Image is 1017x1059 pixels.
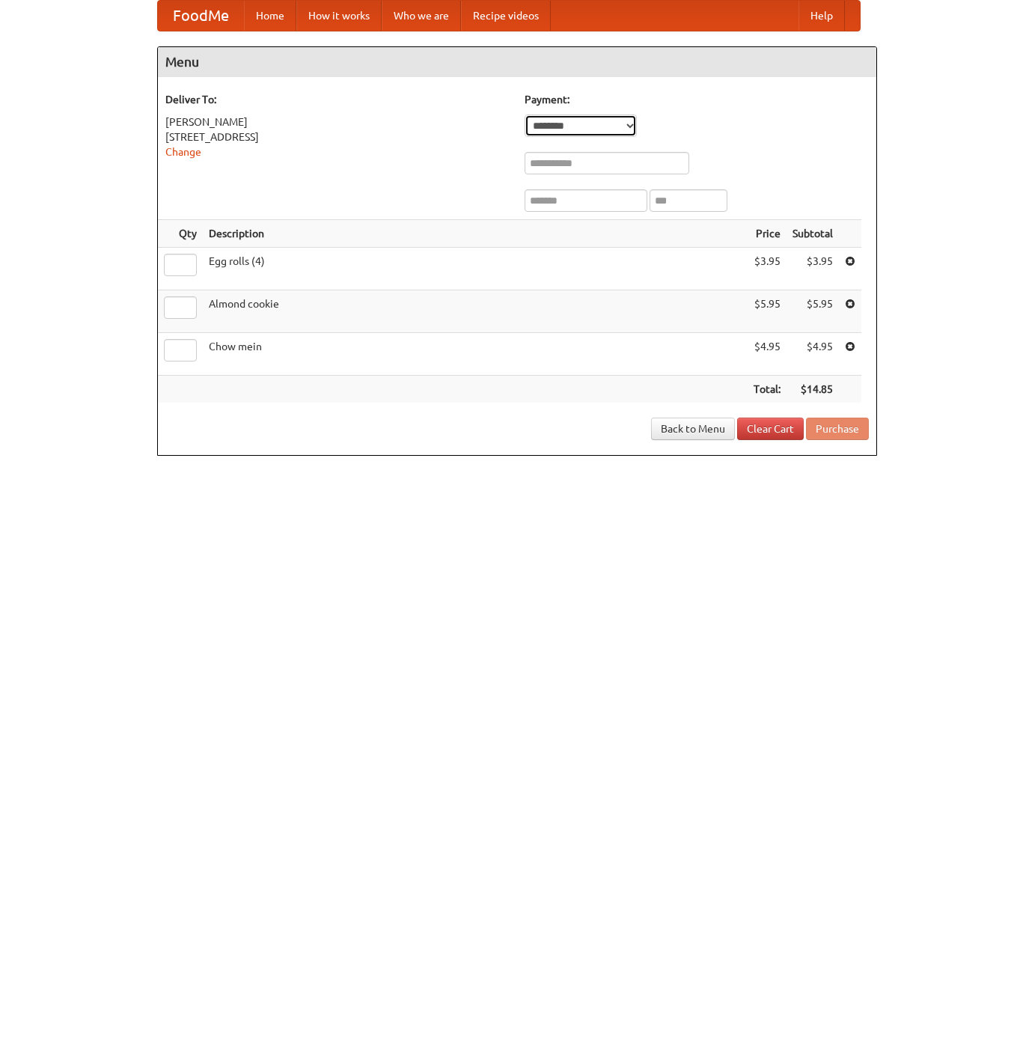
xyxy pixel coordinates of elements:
a: Who we are [382,1,461,31]
a: Change [165,146,201,158]
a: Recipe videos [461,1,551,31]
a: Help [798,1,845,31]
h5: Payment: [525,92,869,107]
a: Home [244,1,296,31]
a: How it works [296,1,382,31]
th: Qty [158,220,203,248]
td: $4.95 [748,333,787,376]
a: FoodMe [158,1,244,31]
th: $14.85 [787,376,839,403]
td: $5.95 [748,290,787,333]
td: $4.95 [787,333,839,376]
th: Subtotal [787,220,839,248]
th: Price [748,220,787,248]
td: Egg rolls (4) [203,248,748,290]
h4: Menu [158,47,876,77]
a: Back to Menu [651,418,735,440]
a: Clear Cart [737,418,804,440]
td: Almond cookie [203,290,748,333]
th: Total: [748,376,787,403]
td: $3.95 [787,248,839,290]
td: Chow mein [203,333,748,376]
td: $3.95 [748,248,787,290]
td: $5.95 [787,290,839,333]
div: [STREET_ADDRESS] [165,129,510,144]
div: [PERSON_NAME] [165,115,510,129]
h5: Deliver To: [165,92,510,107]
button: Purchase [806,418,869,440]
th: Description [203,220,748,248]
